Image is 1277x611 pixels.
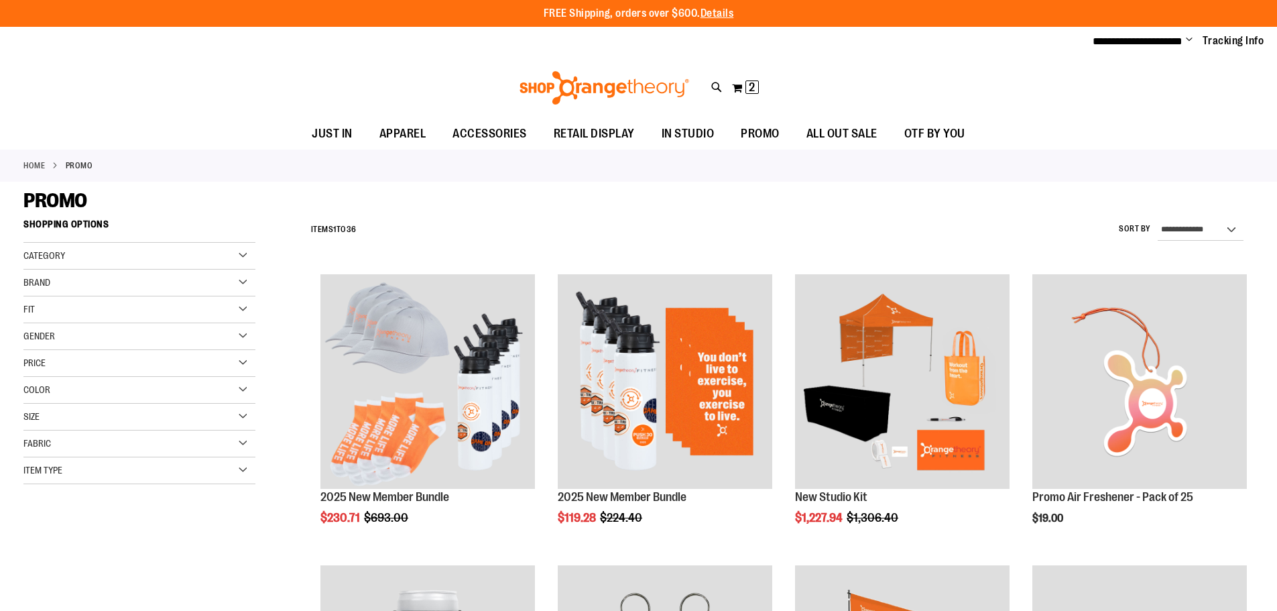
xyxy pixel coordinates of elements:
[1032,274,1247,491] a: Promo Air Freshener - Pack of 25
[320,274,535,489] img: 2025 New Member Bundle
[311,219,357,240] h2: Items to
[320,274,535,491] a: 2025 New Member Bundle
[544,6,734,21] p: FREE Shipping, orders over $600.
[749,80,755,94] span: 2
[904,119,965,149] span: OTF BY YOU
[452,119,527,149] span: ACCESSORIES
[23,465,62,476] span: Item Type
[795,274,1010,491] a: New Studio Kit
[333,225,337,234] span: 1
[23,250,65,261] span: Category
[23,357,46,368] span: Price
[320,511,362,524] span: $230.71
[314,268,542,559] div: product
[795,511,845,524] span: $1,227.94
[1119,223,1151,235] label: Sort By
[66,160,93,172] strong: PROMO
[1186,34,1193,48] button: Account menu
[558,274,772,491] a: 2025 New Member Bundle
[23,160,45,172] a: Home
[23,411,40,422] span: Size
[23,384,50,395] span: Color
[1032,490,1193,504] a: Promo Air Freshener - Pack of 25
[558,511,598,524] span: $119.28
[379,119,426,149] span: APPAREL
[741,119,780,149] span: PROMO
[23,277,50,288] span: Brand
[1203,34,1264,48] a: Tracking Info
[795,490,867,504] a: New Studio Kit
[554,119,635,149] span: RETAIL DISPLAY
[347,225,357,234] span: 36
[23,304,35,315] span: Fit
[795,274,1010,489] img: New Studio Kit
[312,119,353,149] span: JUST IN
[662,119,715,149] span: IN STUDIO
[701,7,734,19] a: Details
[558,490,686,504] a: 2025 New Member Bundle
[320,490,449,504] a: 2025 New Member Bundle
[806,119,877,149] span: ALL OUT SALE
[788,268,1016,559] div: product
[551,268,779,559] div: product
[23,213,255,243] strong: Shopping Options
[847,511,900,524] span: $1,306.40
[364,511,410,524] span: $693.00
[1032,274,1247,489] img: Promo Air Freshener - Pack of 25
[600,511,644,524] span: $224.40
[23,331,55,341] span: Gender
[23,438,51,449] span: Fabric
[1026,268,1254,559] div: product
[558,274,772,489] img: 2025 New Member Bundle
[23,189,87,212] span: PROMO
[518,71,691,105] img: Shop Orangetheory
[1032,512,1065,524] span: $19.00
